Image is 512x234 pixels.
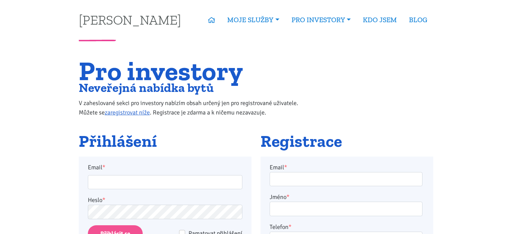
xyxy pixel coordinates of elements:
h2: Přihlášení [79,132,251,151]
label: Heslo [88,195,105,205]
label: Jméno [270,192,289,202]
a: BLOG [403,12,433,28]
a: KDO JSEM [357,12,403,28]
label: Email [270,163,287,172]
abbr: required [288,223,292,231]
abbr: required [284,164,287,171]
p: V zaheslované sekci pro investory nabízím obsah určený jen pro registrované uživatele. Můžete se ... [79,98,312,117]
h2: Neveřejná nabídka bytů [79,82,312,93]
a: [PERSON_NAME] [79,13,181,26]
h1: Pro investory [79,60,312,82]
a: MOJE SLUŽBY [221,12,285,28]
label: Email [83,163,247,172]
h2: Registrace [261,132,433,151]
label: Telefon [270,222,292,232]
a: PRO INVESTORY [285,12,357,28]
a: zaregistrovat níže [105,109,150,116]
abbr: required [286,193,289,201]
